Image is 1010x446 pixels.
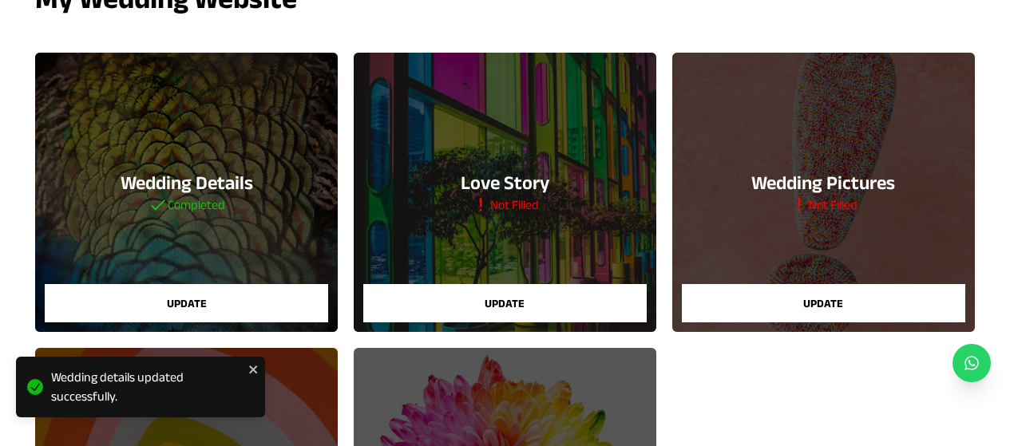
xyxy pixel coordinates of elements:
[149,195,225,215] h5: Completed
[35,53,338,332] a: Wedding DetailsCompletedUpdate
[354,53,656,332] a: Love StoryNot FilledUpdate
[790,195,858,215] h5: Not Filled
[248,363,259,376] button: close
[363,284,647,322] button: Update
[51,368,244,406] div: Wedding details updated successfully.
[682,284,965,322] button: Update
[45,284,328,322] button: Update
[121,170,253,195] h3: Wedding Details
[461,170,549,195] h3: Love Story
[672,53,975,332] a: Wedding PicturesNot FilledUpdate
[471,195,539,215] h5: Not Filled
[751,170,895,195] h3: Wedding Pictures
